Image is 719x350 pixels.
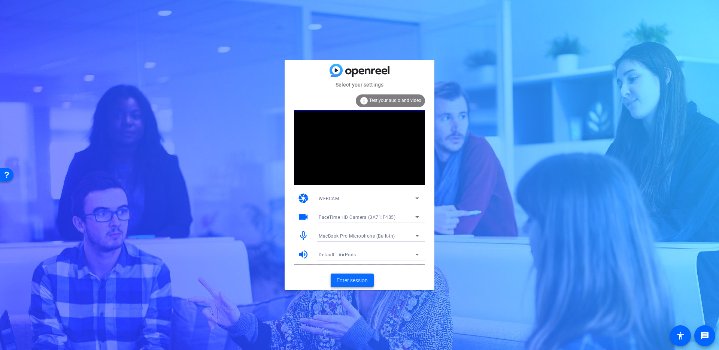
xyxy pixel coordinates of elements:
[359,96,368,105] mat-icon: info
[676,331,685,340] mat-icon: accessibility
[298,211,309,223] mat-icon: videocam
[330,64,389,77] img: blue-gradient.svg
[337,277,368,284] span: Enter session
[319,215,395,220] span: FaceTime HD Camera (3A71:F4B5)
[331,274,374,287] button: Enter session
[369,98,421,103] span: Test your audio and video
[298,230,309,241] mat-icon: mic_none
[298,193,309,204] mat-icon: camera
[319,233,395,239] span: MacBook Pro Microphone (Built-in)
[319,252,356,257] span: Default - AirPods
[298,249,309,260] mat-icon: volume_up
[285,81,434,89] mat-card-subtitle: Select your settings
[700,331,709,340] mat-icon: message
[319,196,339,201] span: WEBCAM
